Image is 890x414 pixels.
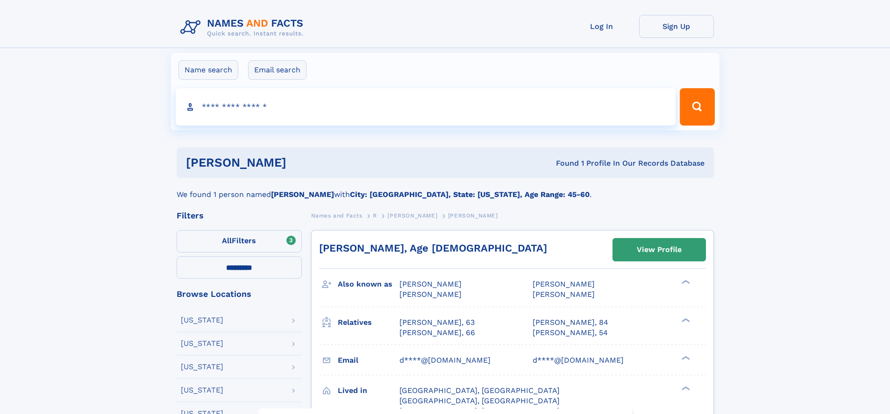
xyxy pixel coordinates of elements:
[181,340,223,347] div: [US_STATE]
[178,60,238,80] label: Name search
[311,210,363,221] a: Names and Facts
[637,239,682,260] div: View Profile
[533,280,595,288] span: [PERSON_NAME]
[679,279,691,285] div: ❯
[399,290,462,299] span: [PERSON_NAME]
[421,158,705,168] div: Found 1 Profile In Our Records Database
[399,317,475,328] a: [PERSON_NAME], 63
[373,212,377,219] span: R
[533,317,608,328] a: [PERSON_NAME], 84
[176,88,676,126] input: search input
[338,352,399,368] h3: Email
[387,210,437,221] a: [PERSON_NAME]
[533,290,595,299] span: [PERSON_NAME]
[680,88,714,126] button: Search Button
[679,317,691,323] div: ❯
[248,60,306,80] label: Email search
[679,355,691,361] div: ❯
[177,178,714,200] div: We found 1 person named with .
[564,15,639,38] a: Log In
[639,15,714,38] a: Sign Up
[387,212,437,219] span: [PERSON_NAME]
[177,211,302,220] div: Filters
[338,383,399,399] h3: Lived in
[186,157,421,168] h1: [PERSON_NAME]
[222,236,232,245] span: All
[533,328,608,338] a: [PERSON_NAME], 54
[399,396,560,405] span: [GEOGRAPHIC_DATA], [GEOGRAPHIC_DATA]
[177,15,311,40] img: Logo Names and Facts
[350,190,590,199] b: City: [GEOGRAPHIC_DATA], State: [US_STATE], Age Range: 45-60
[679,385,691,391] div: ❯
[181,386,223,394] div: [US_STATE]
[373,210,377,221] a: R
[319,242,547,254] a: [PERSON_NAME], Age [DEMOGRAPHIC_DATA]
[177,290,302,298] div: Browse Locations
[399,280,462,288] span: [PERSON_NAME]
[181,363,223,371] div: [US_STATE]
[271,190,334,199] b: [PERSON_NAME]
[338,276,399,292] h3: Also known as
[399,386,560,395] span: [GEOGRAPHIC_DATA], [GEOGRAPHIC_DATA]
[448,212,498,219] span: [PERSON_NAME]
[613,239,705,261] a: View Profile
[181,316,223,324] div: [US_STATE]
[338,315,399,330] h3: Relatives
[177,230,302,253] label: Filters
[399,328,475,338] a: [PERSON_NAME], 66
